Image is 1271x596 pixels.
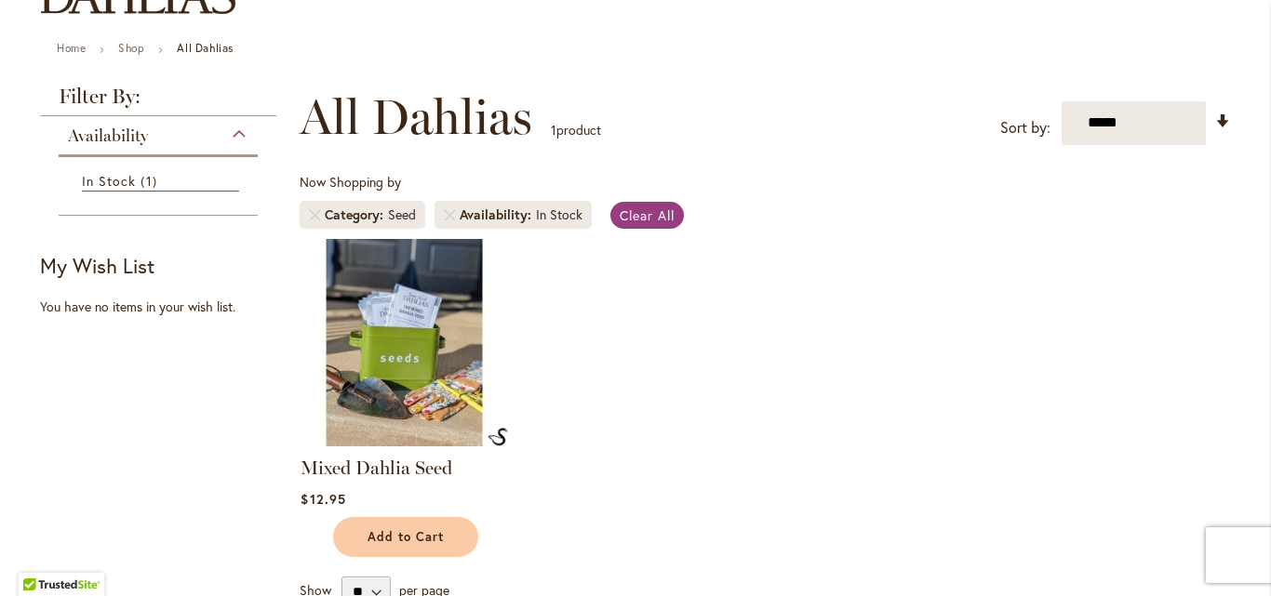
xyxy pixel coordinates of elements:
span: Category [325,205,388,224]
a: Remove Category Seed [309,209,320,220]
a: Shop [118,41,144,55]
span: Now Shopping by [300,173,401,191]
div: You have no items in your wish list. [40,298,288,316]
label: Sort by: [1000,111,1050,145]
div: Seed [388,205,416,224]
a: Remove Availability In Stock [444,209,455,220]
a: Mixed Dahlia Seed Mixed Dahlia Seed [301,432,508,450]
img: Mixed Dahlia Seed [488,428,508,446]
span: 1 [551,121,556,139]
button: Add to Cart [333,517,478,557]
a: Clear All [610,202,684,229]
span: Availability [68,126,148,146]
img: Mixed Dahlia Seed [301,239,508,446]
span: Clear All [620,206,675,224]
a: Home [57,41,86,55]
span: Add to Cart [368,529,444,545]
span: All Dahlias [300,89,532,145]
strong: All Dahlias [177,41,234,55]
div: In Stock [536,205,582,224]
span: In Stock [82,172,136,190]
span: $12.95 [301,490,345,508]
span: 1 [140,171,161,191]
a: In Stock 1 [82,171,239,192]
a: Mixed Dahlia Seed [301,457,452,479]
strong: My Wish List [40,252,154,279]
p: product [551,115,601,145]
span: Availability [460,205,536,224]
strong: Filter By: [40,86,276,116]
iframe: Launch Accessibility Center [14,530,66,582]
